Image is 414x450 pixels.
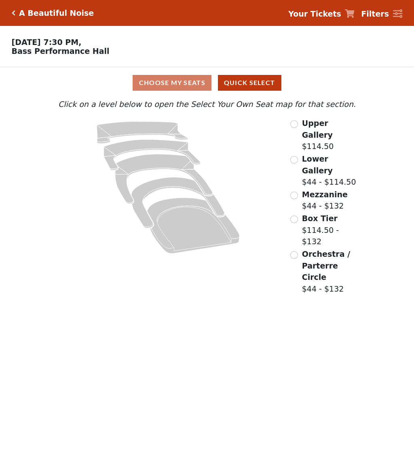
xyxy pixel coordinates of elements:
span: Mezzanine [302,190,348,199]
a: Click here to go back to filters [12,10,15,16]
label: $44 - $114.50 [302,153,357,188]
label: $44 - $132 [302,189,348,212]
label: $114.50 [302,117,357,152]
h5: A Beautiful Noise [19,9,94,18]
label: $114.50 - $132 [302,213,357,247]
span: Orchestra / Parterre Circle [302,250,350,282]
label: $44 - $132 [302,248,357,294]
button: Quick Select [218,75,281,91]
span: Lower Gallery [302,154,333,175]
strong: Your Tickets [288,9,341,18]
p: Click on a level below to open the Select Your Own Seat map for that section. [57,98,357,110]
span: Upper Gallery [302,119,333,139]
strong: Filters [361,9,389,18]
a: Filters [361,8,402,20]
path: Upper Gallery - Seats Available: 273 [97,122,188,143]
a: Your Tickets [288,8,355,20]
path: Orchestra / Parterre Circle - Seats Available: 14 [147,198,240,254]
span: Box Tier [302,214,338,223]
path: Lower Gallery - Seats Available: 36 [104,140,201,171]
